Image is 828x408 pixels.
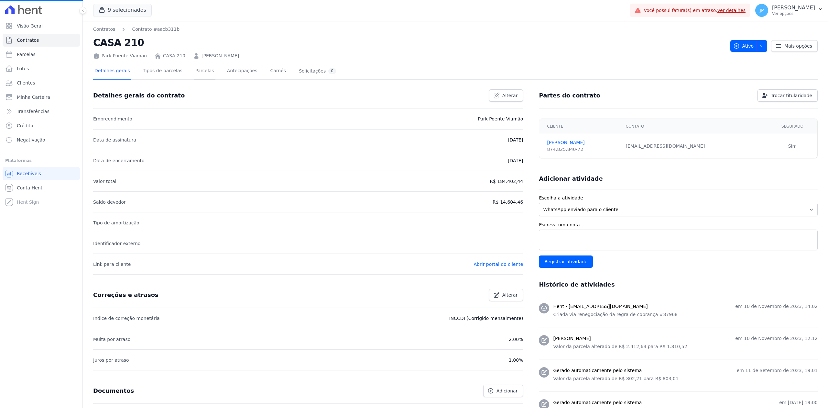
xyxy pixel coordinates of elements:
button: JP [PERSON_NAME] Ver opções [750,1,828,19]
a: Parcelas [194,63,215,80]
h3: Correções e atrasos [93,291,158,299]
span: Alterar [502,292,518,298]
p: Park Poente Viamão [478,115,523,123]
a: Clientes [3,76,80,89]
a: [PERSON_NAME] [202,52,239,59]
p: em 11 de Setembro de 2023, 19:01 [737,367,818,374]
span: Visão Geral [17,23,43,29]
a: Ver detalhes [717,8,746,13]
h3: Partes do contrato [539,92,600,99]
p: Juros por atraso [93,356,129,364]
a: Adicionar [483,385,523,397]
a: Contratos [93,26,115,33]
p: Valor da parcela alterado de R$ 802,21 para R$ 803,01 [553,375,818,382]
span: Negativação [17,137,45,143]
a: Carnês [269,63,287,80]
p: [DATE] [508,157,523,164]
p: Índice de correção monetária [93,314,160,322]
span: Recebíveis [17,170,41,177]
th: Cliente [539,119,622,134]
a: Minha Carteira [3,91,80,104]
h3: Detalhes gerais do contrato [93,92,185,99]
a: Alterar [489,289,523,301]
p: Link para cliente [93,260,131,268]
td: Sim [768,134,817,158]
span: Adicionar [496,388,517,394]
p: Multa por atraso [93,335,130,343]
p: INCCDI (Corrigido mensalmente) [449,314,523,322]
a: Contratos [3,34,80,47]
span: Crédito [17,122,33,129]
a: Mais opções [771,40,818,52]
a: Crédito [3,119,80,132]
span: Mais opções [784,43,812,49]
a: Detalhes gerais [93,63,131,80]
th: Contato [622,119,768,134]
h3: Hent - [EMAIL_ADDRESS][DOMAIN_NAME] [553,303,648,310]
p: 1,00% [509,356,523,364]
p: Empreendimento [93,115,132,123]
div: Park Poente Viamão [93,52,147,59]
p: Identificador externo [93,240,140,247]
p: Valor total [93,177,116,185]
span: Transferências [17,108,49,115]
h3: [PERSON_NAME] [553,335,591,342]
a: Tipos de parcelas [142,63,184,80]
div: [EMAIL_ADDRESS][DOMAIN_NAME] [626,143,764,150]
h3: Gerado automaticamente pelo sistema [553,367,642,374]
a: [PERSON_NAME] [547,139,618,146]
a: Contrato #aacb311b [132,26,180,33]
a: Transferências [3,105,80,118]
a: Conta Hent [3,181,80,194]
span: Lotes [17,65,29,72]
button: Ativo [730,40,768,52]
p: em 10 de Novembro de 2023, 12:12 [735,335,818,342]
input: Registrar atividade [539,255,593,268]
p: Tipo de amortização [93,219,139,227]
span: Alterar [502,92,518,99]
p: em 10 de Novembro de 2023, 14:02 [735,303,818,310]
a: CASA 210 [163,52,185,59]
div: 0 [328,68,336,74]
span: Trocar titularidade [771,92,812,99]
h3: Adicionar atividade [539,175,603,183]
nav: Breadcrumb [93,26,180,33]
div: Solicitações [299,68,336,74]
p: Data de assinatura [93,136,136,144]
span: Contratos [17,37,39,43]
h3: Documentos [93,387,134,395]
span: Clientes [17,80,35,86]
a: Solicitações0 [298,63,337,80]
label: Escolha a atividade [539,195,818,201]
a: Parcelas [3,48,80,61]
span: Conta Hent [17,185,42,191]
p: Data de encerramento [93,157,145,164]
a: Trocar titularidade [757,89,818,102]
a: Abrir portal do cliente [474,262,523,267]
p: Criada via renegociação da regra de cobrança #87968 [553,311,818,318]
p: Ver opções [772,11,815,16]
a: Negativação [3,133,80,146]
a: Lotes [3,62,80,75]
h2: CASA 210 [93,35,725,50]
label: Escreva uma nota [539,221,818,228]
th: Segurado [768,119,817,134]
p: [PERSON_NAME] [772,5,815,11]
a: Recebíveis [3,167,80,180]
nav: Breadcrumb [93,26,725,33]
span: Minha Carteira [17,94,50,100]
a: Antecipações [226,63,259,80]
p: Saldo devedor [93,198,126,206]
h3: Histórico de atividades [539,281,615,289]
span: JP [760,8,764,13]
p: em [DATE] 19:00 [779,399,818,406]
p: 2,00% [509,335,523,343]
a: Alterar [489,89,523,102]
p: [DATE] [508,136,523,144]
h3: Gerado automaticamente pelo sistema [553,399,642,406]
span: Parcelas [17,51,36,58]
p: R$ 184.402,44 [490,177,523,185]
p: Valor da parcela alterado de R$ 2.412,63 para R$ 1.810,52 [553,343,818,350]
div: Plataformas [5,157,77,164]
a: Visão Geral [3,19,80,32]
